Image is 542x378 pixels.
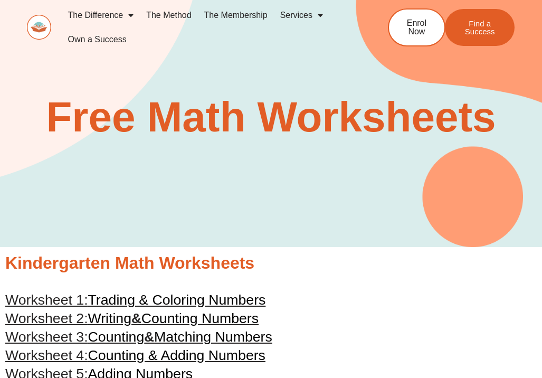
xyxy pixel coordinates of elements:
a: Enrol Now [388,8,445,46]
span: Worksheet 2: [5,310,88,326]
a: The Difference [62,3,140,27]
span: Writing [88,310,131,326]
span: Counting [88,329,145,345]
span: Trading & Coloring Numbers [88,292,266,308]
nav: Menu [62,3,360,52]
span: Enrol Now [405,19,429,36]
a: Worksheet 4:Counting & Adding Numbers [5,347,265,363]
span: Counting Numbers [141,310,259,326]
a: The Method [140,3,197,27]
span: Find a Success [461,20,499,35]
h2: Free Math Worksheets [27,96,515,138]
span: Counting & Adding Numbers [88,347,265,363]
a: Find a Success [445,9,515,46]
a: Worksheet 2:Writing&Counting Numbers [5,310,259,326]
a: Services [274,3,329,27]
a: Worksheet 3:Counting&Matching Numbers [5,329,272,345]
span: Worksheet 1: [5,292,88,308]
a: Worksheet 1:Trading & Coloring Numbers [5,292,265,308]
h2: Kindergarten Math Worksheets [5,252,537,275]
a: The Membership [198,3,274,27]
span: Matching Numbers [154,329,272,345]
span: Worksheet 3: [5,329,88,345]
span: Worksheet 4: [5,347,88,363]
a: Own a Success [62,27,133,52]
